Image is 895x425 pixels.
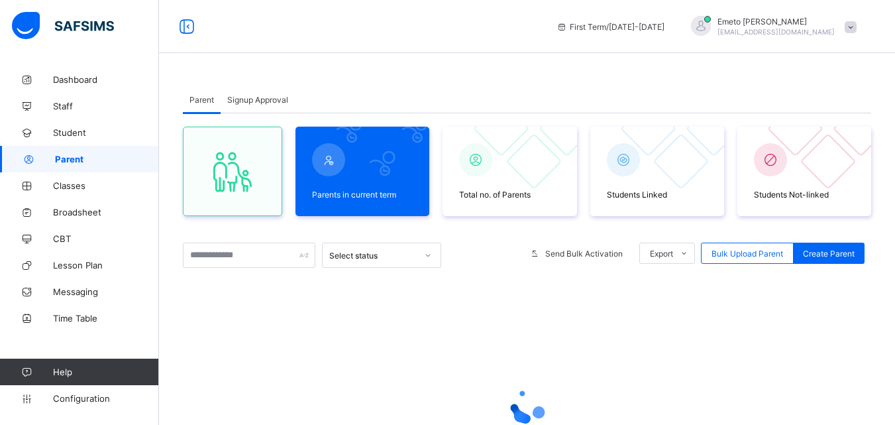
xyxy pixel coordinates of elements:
[717,17,835,27] span: Emeto [PERSON_NAME]
[53,207,159,217] span: Broadsheet
[227,95,288,105] span: Signup Approval
[312,190,413,200] span: Parents in current term
[53,233,159,244] span: CBT
[12,12,114,40] img: safsims
[53,367,158,377] span: Help
[459,190,560,200] span: Total no. of Parents
[556,22,664,32] span: session/term information
[55,154,159,164] span: Parent
[189,95,214,105] span: Parent
[329,251,417,261] div: Select status
[53,180,159,191] span: Classes
[607,190,708,200] span: Students Linked
[53,260,159,271] span: Lesson Plan
[53,101,159,111] span: Staff
[717,28,835,36] span: [EMAIL_ADDRESS][DOMAIN_NAME]
[53,74,159,85] span: Dashboard
[53,286,159,297] span: Messaging
[53,313,159,324] span: Time Table
[650,249,673,259] span: Export
[803,249,855,259] span: Create Parent
[678,16,863,38] div: EmetoAusten
[53,127,159,138] span: Student
[711,249,783,259] span: Bulk Upload Parent
[53,393,158,404] span: Configuration
[545,249,623,259] span: Send Bulk Activation
[754,190,855,200] span: Students Not-linked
